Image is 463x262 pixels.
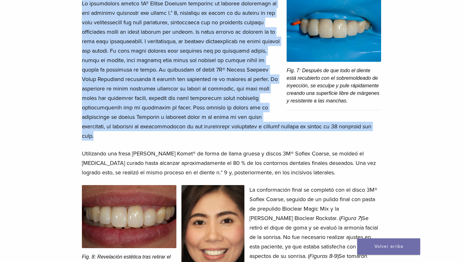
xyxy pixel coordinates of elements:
font: Fig. 7: Después de que todo el diente está recubierto con el sobremoldeado de inyección, se escul... [287,68,379,103]
font: Utilizando una fresa [PERSON_NAME] Komet® de forma de llama gruesa y discos 3M® Soflex Coarse, se... [82,150,376,176]
font: Se retiró el dique de goma y se evaluó la armonía facial de la sonrisa. No fue necesario realizar... [249,215,380,259]
font: Volver arriba [374,244,403,249]
font: ) [361,215,362,222]
font: Figura 7 [340,215,361,222]
font: ) [337,253,339,259]
font: La conformación final se completó con el disco 3M® Soflex Coarse, seguido de un pulido final con ... [249,186,377,222]
a: Volver arriba [357,238,420,255]
font: Figuras 8-9 [309,253,337,259]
